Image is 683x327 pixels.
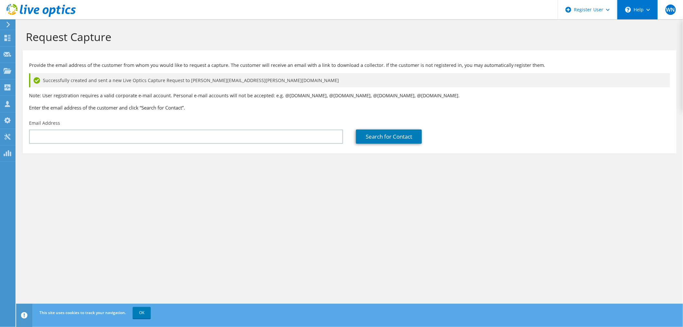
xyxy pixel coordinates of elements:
a: Search for Contact [356,130,422,144]
a: OK [133,307,151,319]
span: Successfully created and sent a new Live Optics Capture Request to [PERSON_NAME][EMAIL_ADDRESS][P... [43,77,339,84]
span: WN [666,5,676,15]
p: Note: User registration requires a valid corporate e-mail account. Personal e-mail accounts will ... [29,92,670,99]
span: This site uses cookies to track your navigation. [39,310,126,315]
p: Provide the email address of the customer from whom you would like to request a capture. The cust... [29,62,670,69]
svg: \n [625,7,631,13]
h1: Request Capture [26,30,670,44]
label: Email Address [29,120,60,126]
h3: Enter the email address of the customer and click “Search for Contact”. [29,104,670,111]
